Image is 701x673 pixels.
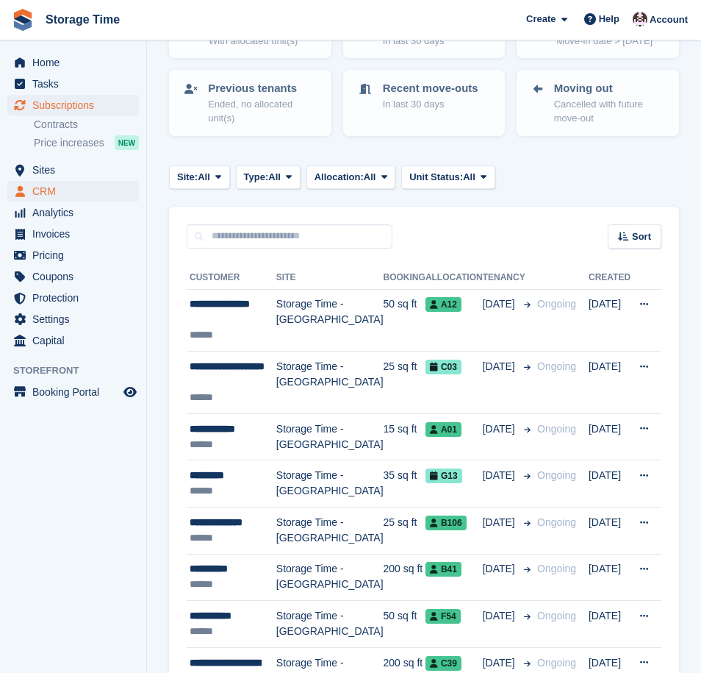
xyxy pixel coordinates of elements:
td: [DATE] [589,460,630,508]
span: C39 [425,656,461,671]
td: 35 sq ft [384,460,425,508]
p: Previous tenants [208,80,317,97]
span: Type: [244,170,269,185]
span: F54 [425,609,461,624]
td: Storage Time - [GEOGRAPHIC_DATA] [276,554,384,601]
td: Storage Time - [GEOGRAPHIC_DATA] [276,508,384,555]
td: 15 sq ft [384,413,425,460]
span: Sort [632,229,651,244]
p: Recent move-outs [383,80,478,97]
p: In last 30 days [383,34,471,49]
span: [DATE] [483,655,518,671]
span: Ongoing [537,469,576,481]
p: Moving out [554,80,666,97]
span: All [198,170,210,185]
span: C03 [425,360,461,374]
span: Sites [32,160,121,180]
a: Preview store [121,383,139,401]
span: A12 [425,297,461,312]
span: Coupons [32,266,121,287]
span: Subscriptions [32,95,121,115]
span: [DATE] [483,296,518,312]
span: Create [526,12,556,26]
a: menu [7,74,139,94]
td: Storage Time - [GEOGRAPHIC_DATA] [276,289,384,352]
button: Unit Status: All [401,165,495,190]
td: Storage Time - [GEOGRAPHIC_DATA] [276,460,384,508]
td: [DATE] [589,289,630,352]
th: Tenancy [483,266,531,290]
button: Allocation: All [306,165,396,190]
span: Capital [32,330,121,351]
span: [DATE] [483,561,518,577]
a: menu [7,309,139,330]
td: 25 sq ft [384,352,425,414]
span: Ongoing [537,516,576,528]
div: NEW [115,135,139,150]
td: [DATE] [589,508,630,555]
span: G13 [425,469,462,483]
span: Protection [32,288,121,308]
a: Previous tenants Ended, no allocated unit(s) [170,71,330,135]
p: In last 30 days [383,97,478,112]
td: [DATE] [589,413,630,460]
th: Customer [187,266,276,290]
span: [DATE] [483,515,518,530]
span: Storefront [13,363,146,378]
span: Allocation: [314,170,364,185]
td: Storage Time - [GEOGRAPHIC_DATA] [276,352,384,414]
td: 200 sq ft [384,554,425,601]
a: menu [7,160,139,180]
a: menu [7,266,139,287]
a: menu [7,245,139,266]
span: Settings [32,309,121,330]
th: Site [276,266,384,290]
span: Invoices [32,224,121,244]
td: 50 sq ft [384,289,425,352]
a: menu [7,330,139,351]
a: menu [7,224,139,244]
th: Booking [384,266,425,290]
span: Unit Status: [409,170,463,185]
td: [DATE] [589,352,630,414]
td: 50 sq ft [384,601,425,648]
span: [DATE] [483,608,518,624]
img: Saeed [633,12,647,26]
a: menu [7,288,139,308]
td: [DATE] [589,554,630,601]
span: B106 [425,516,467,530]
a: Storage Time [40,7,126,32]
span: All [364,170,376,185]
span: Booking Portal [32,382,121,402]
td: Storage Time - [GEOGRAPHIC_DATA] [276,413,384,460]
th: Created [589,266,630,290]
span: Tasks [32,74,121,94]
a: menu [7,52,139,73]
span: Ongoing [537,423,576,435]
button: Site: All [169,165,230,190]
span: CRM [32,181,121,202]
a: menu [7,181,139,202]
span: Ongoing [537,563,576,574]
td: Storage Time - [GEOGRAPHIC_DATA] [276,601,384,648]
span: [DATE] [483,359,518,374]
span: Home [32,52,121,73]
p: Ended, no allocated unit(s) [208,97,317,126]
a: Moving out Cancelled with future move-out [518,71,677,135]
span: Ongoing [537,657,576,669]
button: Type: All [236,165,301,190]
span: Ongoing [537,360,576,372]
span: Ongoing [537,610,576,622]
span: Analytics [32,202,121,223]
span: Pricing [32,245,121,266]
span: Site: [177,170,198,185]
a: Contracts [34,118,139,132]
span: All [268,170,281,185]
span: All [463,170,475,185]
td: 25 sq ft [384,508,425,555]
img: stora-icon-8386f47178a22dfd0bd8f6a31ec36ba5ce8667c1dd55bd0f319d3a0aa187defe.svg [12,9,34,31]
span: [DATE] [483,421,518,437]
a: menu [7,382,139,402]
span: A01 [425,422,461,437]
a: menu [7,202,139,223]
